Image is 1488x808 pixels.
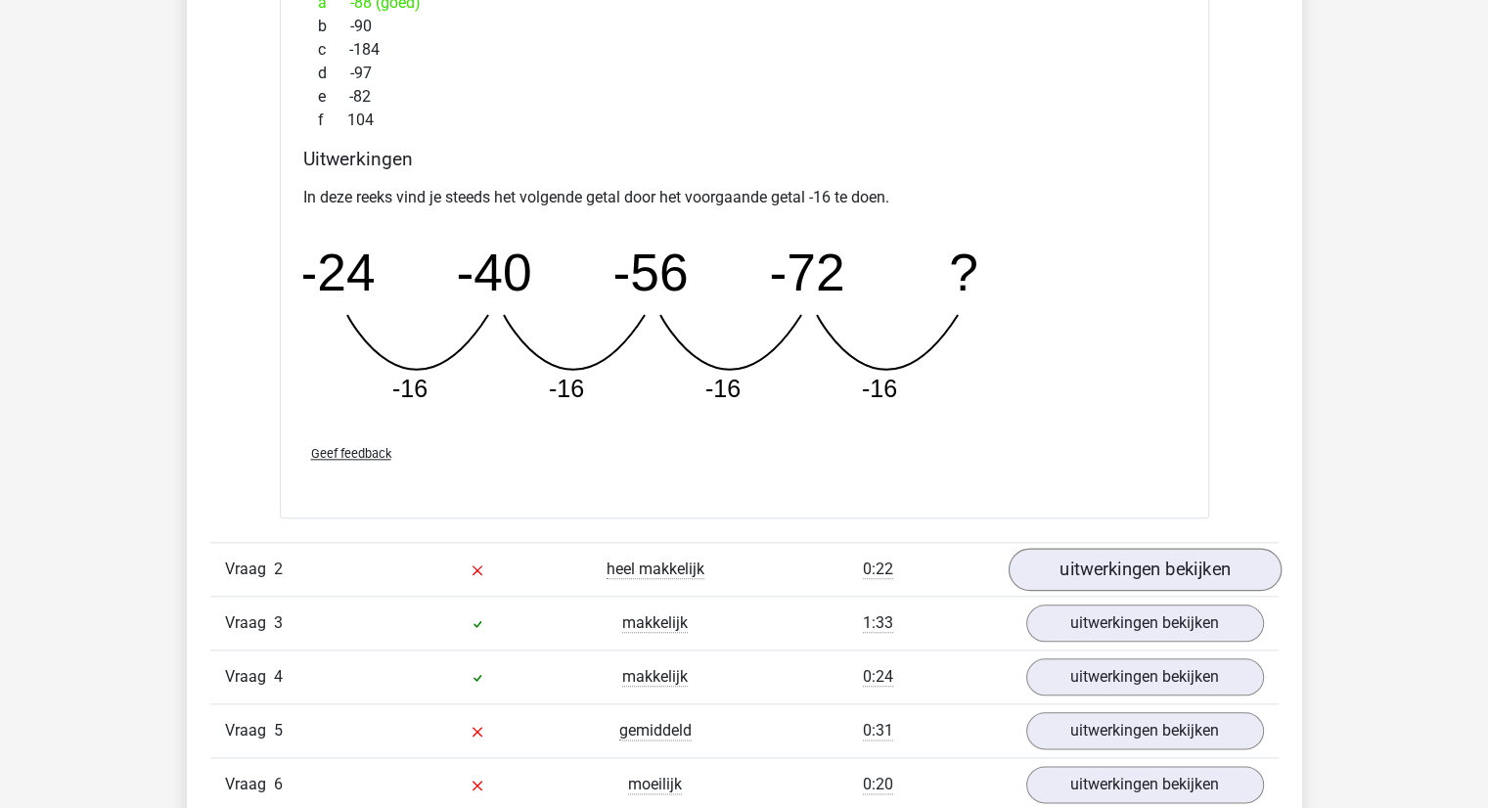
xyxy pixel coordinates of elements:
div: -97 [303,62,1186,85]
span: Vraag [225,611,274,635]
span: 1:33 [863,613,893,633]
span: d [318,62,350,85]
span: 3 [274,613,283,632]
tspan: -40 [456,244,531,301]
div: 104 [303,109,1186,132]
div: -184 [303,38,1186,62]
tspan: -56 [612,244,688,301]
tspan: ? [949,244,978,301]
span: b [318,15,350,38]
span: Vraag [225,558,274,581]
span: Vraag [225,665,274,689]
span: 2 [274,560,283,578]
tspan: -16 [704,375,740,402]
span: Geef feedback [311,446,391,461]
a: uitwerkingen bekijken [1026,605,1264,642]
a: uitwerkingen bekijken [1026,658,1264,696]
span: 0:31 [863,721,893,741]
span: 5 [274,721,283,740]
span: heel makkelijk [607,560,704,579]
div: -90 [303,15,1186,38]
h4: Uitwerkingen [303,148,1186,170]
p: In deze reeks vind je steeds het volgende getal door het voorgaande getal -16 te doen. [303,186,1186,209]
tspan: -24 [299,244,375,301]
a: uitwerkingen bekijken [1026,766,1264,803]
span: c [318,38,349,62]
a: uitwerkingen bekijken [1026,712,1264,749]
tspan: -16 [861,375,896,402]
span: 4 [274,667,283,686]
span: makkelijk [622,613,688,633]
div: -82 [303,85,1186,109]
span: 0:24 [863,667,893,687]
span: makkelijk [622,667,688,687]
span: moeilijk [628,775,682,794]
tspan: -16 [391,375,427,402]
span: 0:22 [863,560,893,579]
span: 0:20 [863,775,893,794]
span: gemiddeld [619,721,692,741]
span: e [318,85,349,109]
tspan: -16 [548,375,583,402]
span: Vraag [225,773,274,796]
span: Vraag [225,719,274,742]
tspan: -72 [769,244,844,301]
span: 6 [274,775,283,793]
a: uitwerkingen bekijken [1008,548,1281,591]
span: f [318,109,347,132]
